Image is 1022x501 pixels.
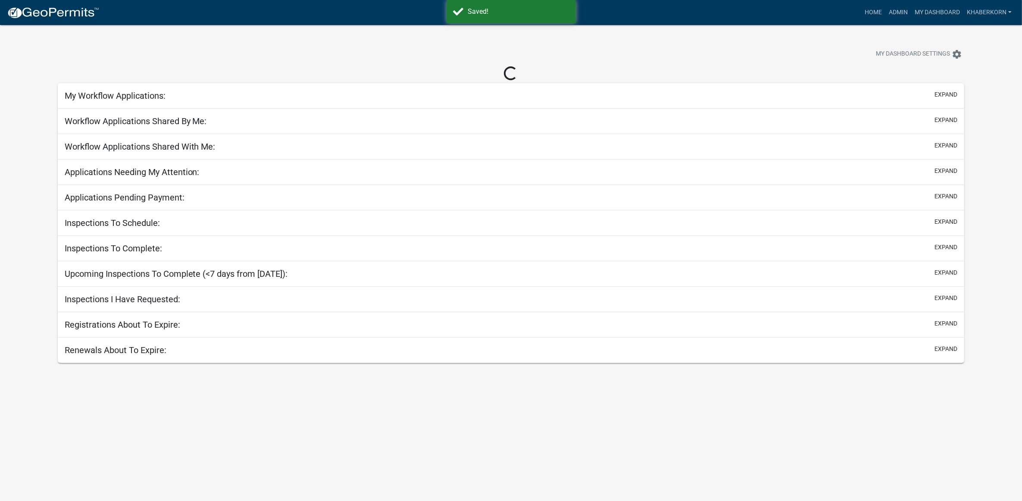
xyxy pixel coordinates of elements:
[934,166,957,175] button: expand
[65,269,288,279] h5: Upcoming Inspections To Complete (<7 days from [DATE]):
[876,49,950,59] span: My Dashboard Settings
[468,6,569,17] div: Saved!
[65,116,207,126] h5: Workflow Applications Shared By Me:
[861,4,885,21] a: Home
[934,90,957,99] button: expand
[934,268,957,277] button: expand
[934,294,957,303] button: expand
[65,243,162,254] h5: Inspections To Complete:
[911,4,963,21] a: My Dashboard
[65,218,160,228] h5: Inspections To Schedule:
[934,243,957,252] button: expand
[65,167,200,177] h5: Applications Needing My Attention:
[65,294,180,304] h5: Inspections I Have Requested:
[934,192,957,201] button: expand
[934,141,957,150] button: expand
[934,319,957,328] button: expand
[65,345,166,355] h5: Renewals About To Expire:
[952,49,962,59] i: settings
[963,4,1015,21] a: khaberkorn
[65,319,180,330] h5: Registrations About To Expire:
[65,141,216,152] h5: Workflow Applications Shared With Me:
[934,217,957,226] button: expand
[65,91,166,101] h5: My Workflow Applications:
[934,116,957,125] button: expand
[869,46,969,63] button: My Dashboard Settingssettings
[885,4,911,21] a: Admin
[934,344,957,354] button: expand
[65,192,184,203] h5: Applications Pending Payment:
